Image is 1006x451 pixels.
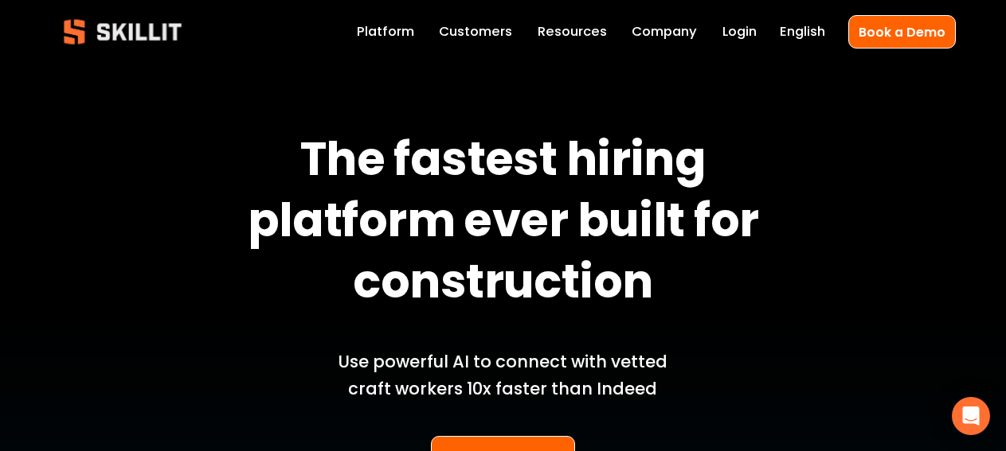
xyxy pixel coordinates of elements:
span: English [780,22,825,42]
div: language picker [780,21,825,43]
a: Platform [357,21,414,43]
img: Skillit [50,8,195,56]
a: folder dropdown [538,21,607,43]
a: Company [632,21,697,43]
strong: The fastest hiring platform ever built for construction [248,124,768,325]
p: Use powerful AI to connect with vetted craft workers 10x faster than Indeed [317,348,689,402]
a: Customers [439,21,512,43]
a: Login [722,21,757,43]
a: Book a Demo [848,15,956,48]
div: Open Intercom Messenger [952,397,990,435]
span: Resources [538,22,607,42]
